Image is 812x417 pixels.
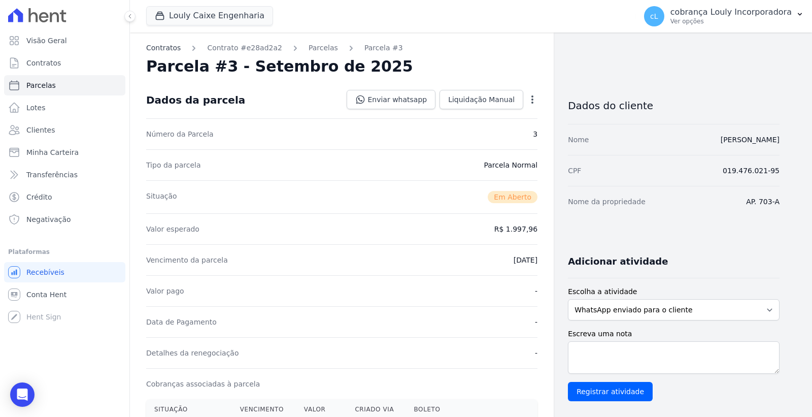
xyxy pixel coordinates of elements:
p: Ver opções [670,17,792,25]
a: Negativação [4,209,125,230]
span: Liquidação Manual [448,94,515,105]
dd: Parcela Normal [484,160,537,170]
a: Recebíveis [4,262,125,282]
button: cL cobrança Louly Incorporadora Ver opções [636,2,812,30]
div: Dados da parcela [146,94,245,106]
nav: Breadcrumb [146,43,537,53]
dd: 3 [533,129,537,139]
dt: Vencimento da parcela [146,255,228,265]
dt: Data de Pagamento [146,317,217,327]
label: Escolha a atividade [568,286,780,297]
a: Minha Carteira [4,142,125,163]
span: Recebíveis [26,267,64,277]
button: Louly Caixe Engenharia [146,6,273,25]
dd: - [535,286,537,296]
dt: Situação [146,191,177,203]
a: Parcelas [309,43,338,53]
dt: Nome da propriedade [568,197,646,207]
dt: Detalhes da renegociação [146,348,239,358]
span: Crédito [26,192,52,202]
span: Conta Hent [26,290,66,300]
p: cobrança Louly Incorporadora [670,7,792,17]
a: Contratos [4,53,125,73]
a: Parcela #3 [364,43,403,53]
dt: Número da Parcela [146,129,214,139]
a: Conta Hent [4,284,125,305]
span: Minha Carteira [26,147,79,157]
a: Liquidação Manual [439,90,523,109]
dd: [DATE] [514,255,537,265]
dt: Valor pago [146,286,184,296]
a: Crédito [4,187,125,207]
span: Clientes [26,125,55,135]
span: Parcelas [26,80,56,90]
a: [PERSON_NAME] [721,136,780,144]
span: Negativação [26,214,71,224]
a: Transferências [4,165,125,185]
a: Visão Geral [4,30,125,51]
h2: Parcela #3 - Setembro de 2025 [146,57,413,76]
span: cL [650,13,658,20]
a: Clientes [4,120,125,140]
dt: Tipo da parcela [146,160,201,170]
dd: AP. 703-A [746,197,780,207]
a: Lotes [4,98,125,118]
a: Parcelas [4,75,125,95]
dd: 019.476.021-95 [723,166,780,176]
dt: CPF [568,166,581,176]
dd: - [535,317,537,327]
dt: Valor esperado [146,224,199,234]
span: Transferências [26,170,78,180]
div: Open Intercom Messenger [10,382,35,407]
label: Escreva uma nota [568,329,780,339]
span: Contratos [26,58,61,68]
span: Lotes [26,103,46,113]
div: Plataformas [8,246,121,258]
h3: Dados do cliente [568,100,780,112]
dd: - [535,348,537,358]
h3: Adicionar atividade [568,255,668,268]
input: Registrar atividade [568,382,653,401]
span: Em Aberto [488,191,537,203]
span: Visão Geral [26,36,67,46]
dt: Cobranças associadas à parcela [146,379,260,389]
a: Enviar whatsapp [347,90,435,109]
a: Contrato #e28ad2a2 [207,43,282,53]
dd: R$ 1.997,96 [494,224,537,234]
dt: Nome [568,135,589,145]
a: Contratos [146,43,181,53]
